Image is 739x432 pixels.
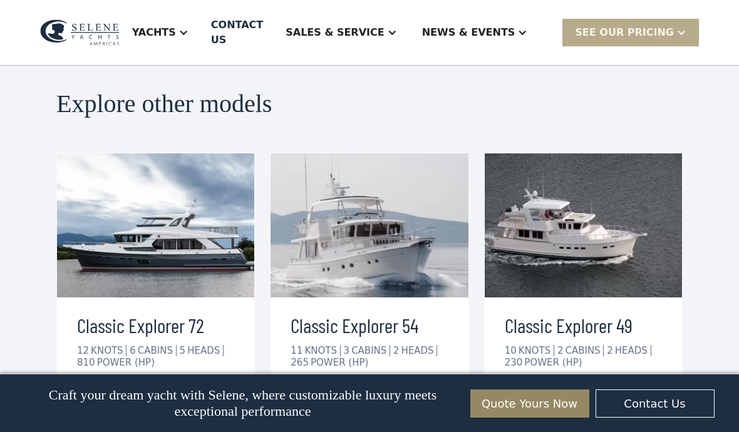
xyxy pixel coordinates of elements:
[180,345,186,356] div: 5
[291,345,302,356] div: 11
[344,345,350,356] div: 3
[519,345,554,356] div: KNOTS
[291,357,309,368] div: 265
[505,345,517,356] div: 10
[565,345,604,356] div: CABINS
[211,18,263,48] div: Contact US
[291,310,448,340] h3: Classic Explorer 54
[422,25,515,40] div: News & EVENTS
[393,345,400,356] div: 2
[575,25,674,40] div: SEE Our Pricing
[505,310,662,340] h3: Classic Explorer 49
[132,25,176,40] div: Yachts
[40,19,120,45] img: logo
[311,357,368,368] div: POWER (HP)
[401,345,437,356] div: HEADS
[97,357,155,368] div: POWER (HP)
[273,8,409,58] div: Sales & Service
[562,19,699,46] div: SEE Our Pricing
[410,8,540,58] div: News & EVENTS
[91,345,127,356] div: KNOTS
[187,345,224,356] div: HEADS
[470,389,589,418] a: Quote Yours Now
[596,389,715,418] a: Contact Us
[138,345,177,356] div: CABINS
[304,345,340,356] div: KNOTS
[25,387,461,419] p: Craft your dream yacht with Selene, where customizable luxury meets exceptional performance
[351,345,390,356] div: CABINS
[505,357,523,368] div: 230
[130,345,136,356] div: 6
[607,345,613,356] div: 2
[120,8,201,58] div: Yachts
[77,310,234,340] h3: Classic Explorer 72
[557,345,564,356] div: 2
[286,25,384,40] div: Sales & Service
[77,357,95,368] div: 810
[77,345,89,356] div: 12
[615,345,651,356] div: HEADS
[524,357,582,368] div: POWER (HP)
[56,90,683,118] h2: Explore other models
